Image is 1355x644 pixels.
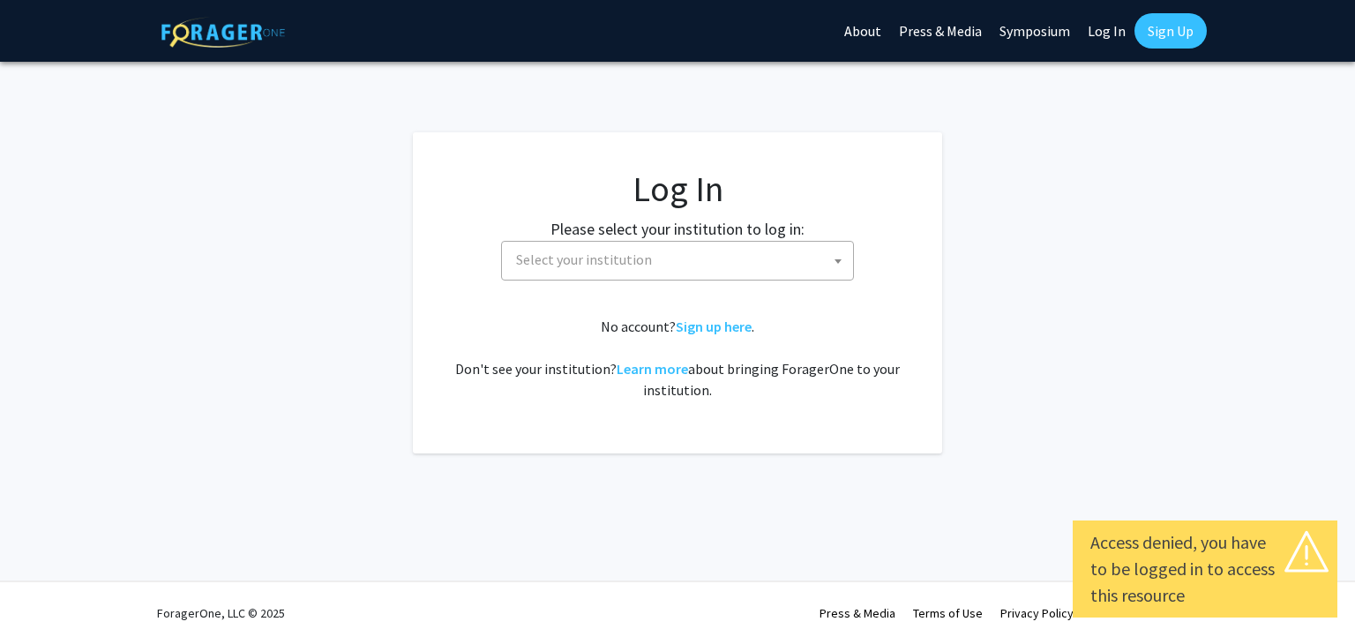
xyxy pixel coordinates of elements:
[1090,529,1320,609] div: Access denied, you have to be logged in to access this resource
[448,316,907,401] div: No account? . Don't see your institution? about bringing ForagerOne to your institution.
[550,217,805,241] label: Please select your institution to log in:
[501,241,854,281] span: Select your institution
[820,605,895,621] a: Press & Media
[516,251,652,268] span: Select your institution
[509,242,853,278] span: Select your institution
[157,582,285,644] div: ForagerOne, LLC © 2025
[1134,13,1207,49] a: Sign Up
[676,318,752,335] a: Sign up here
[161,17,285,48] img: ForagerOne Logo
[448,168,907,210] h1: Log In
[1000,605,1074,621] a: Privacy Policy
[913,605,983,621] a: Terms of Use
[617,360,688,378] a: Learn more about bringing ForagerOne to your institution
